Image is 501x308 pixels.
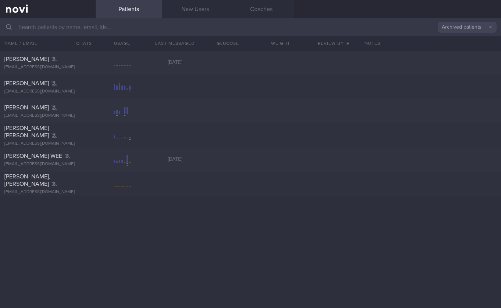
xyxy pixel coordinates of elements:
div: [EMAIL_ADDRESS][DOMAIN_NAME] [4,65,91,70]
button: Chats [66,36,96,51]
span: [DATE] [168,157,182,162]
div: [EMAIL_ADDRESS][DOMAIN_NAME] [4,141,91,146]
div: Usage [96,36,149,51]
span: [PERSON_NAME] [4,80,49,86]
div: [EMAIL_ADDRESS][DOMAIN_NAME] [4,162,91,167]
button: Last Messaged [149,36,202,51]
div: [EMAIL_ADDRESS][DOMAIN_NAME] [4,189,91,195]
span: [PERSON_NAME] [4,56,49,62]
span: [PERSON_NAME] WEE [4,153,62,159]
span: [DATE] [168,60,182,65]
span: [PERSON_NAME] [PERSON_NAME] [4,125,49,138]
span: [PERSON_NAME], [PERSON_NAME] [4,174,50,187]
div: [EMAIL_ADDRESS][DOMAIN_NAME] [4,113,91,119]
div: [EMAIL_ADDRESS][DOMAIN_NAME] [4,89,91,94]
button: Glucose [202,36,255,51]
button: Review By [307,36,360,51]
button: Weight [254,36,307,51]
span: [PERSON_NAME] [4,105,49,110]
div: Notes [360,36,501,51]
button: Archived patients [438,22,497,33]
